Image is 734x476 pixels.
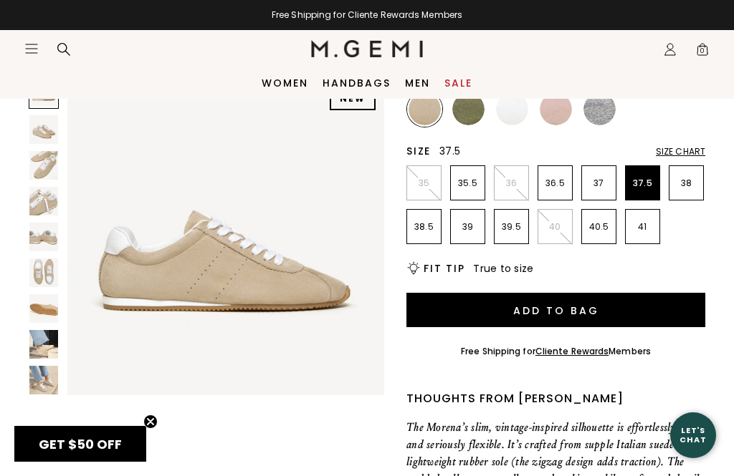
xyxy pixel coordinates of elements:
[582,221,616,233] p: 40.5
[29,223,58,251] img: The Morena
[409,93,441,125] img: Latte
[496,93,528,125] img: White
[405,77,430,89] a: Men
[29,187,58,215] img: The Morena
[626,178,659,189] p: 37.5
[262,77,308,89] a: Women
[311,40,424,57] img: M.Gemi
[451,221,485,233] p: 39
[407,178,441,189] p: 35
[406,390,705,407] div: Thoughts from [PERSON_NAME]
[407,221,441,233] p: 38.5
[670,426,716,444] div: Let's Chat
[323,77,391,89] a: Handbags
[540,93,572,125] img: Ballerina Pink
[495,178,528,189] p: 36
[14,426,146,462] div: GET $50 OFFClose teaser
[406,293,705,327] button: Add to Bag
[444,77,472,89] a: Sale
[424,263,464,274] h2: Fit Tip
[452,93,485,125] img: Olive
[67,79,384,395] img: The Morena
[39,435,122,453] span: GET $50 OFF
[24,42,39,56] button: Open site menu
[538,221,572,233] p: 40
[695,45,710,59] span: 0
[626,221,659,233] p: 41
[656,146,705,157] div: Size Chart
[451,178,485,189] p: 35.5
[143,414,158,429] button: Close teaser
[439,144,460,158] span: 37.5
[29,151,58,180] img: The Morena
[406,145,431,157] h2: Size
[29,115,58,144] img: The Morena
[669,178,703,189] p: 38
[495,221,528,233] p: 39.5
[583,93,616,125] img: Silver
[29,366,58,394] img: The Morena
[538,178,572,189] p: 36.5
[473,261,533,276] span: True to size
[535,345,609,357] a: Cliente Rewards
[461,346,651,357] div: Free Shipping for Members
[29,258,58,287] img: The Morena
[330,87,376,110] div: NEW
[29,294,58,323] img: The Morena
[29,330,58,359] img: The Morena
[582,178,616,189] p: 37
